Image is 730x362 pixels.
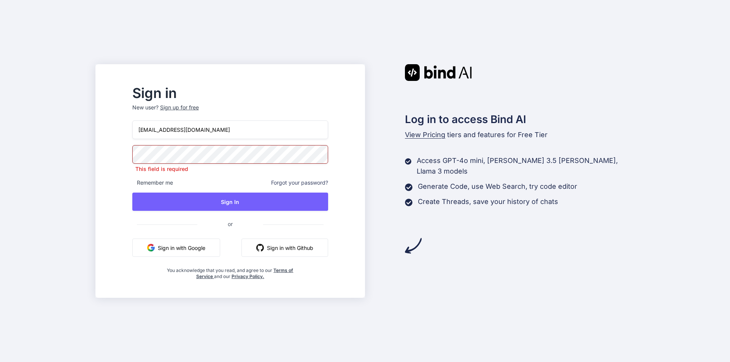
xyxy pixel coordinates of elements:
span: or [197,215,263,233]
span: Remember me [132,179,173,187]
button: Sign in with Github [241,239,328,257]
span: View Pricing [405,131,445,139]
h2: Log in to access Bind AI [405,111,635,127]
img: github [256,244,264,251]
h2: Sign in [132,87,328,99]
img: arrow [405,237,422,254]
img: google [147,244,155,251]
img: Bind AI logo [405,64,472,81]
p: tiers and features for Free Tier [405,130,635,140]
p: Access GPT-4o mini, [PERSON_NAME] 3.5 [PERSON_NAME], Llama 3 models [417,155,635,177]
button: Sign in with Google [132,239,220,257]
p: This field is required [132,165,328,173]
div: Sign up for free [160,104,199,111]
a: Terms of Service [196,267,294,279]
input: Login or Email [132,120,328,139]
button: Sign In [132,193,328,211]
span: Forgot your password? [271,179,328,187]
p: Create Threads, save your history of chats [418,196,558,207]
p: New user? [132,104,328,120]
p: Generate Code, use Web Search, try code editor [418,181,577,192]
a: Privacy Policy. [232,273,264,279]
div: You acknowledge that you read, and agree to our and our [165,263,296,280]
